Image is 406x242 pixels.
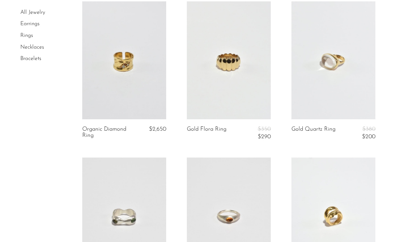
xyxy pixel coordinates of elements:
span: $350 [258,126,271,132]
a: All Jewelry [20,10,45,15]
a: Gold Flora Ring [187,126,226,140]
span: $380 [362,126,375,132]
span: $290 [258,134,271,140]
a: Gold Quartz Ring [291,126,335,140]
a: Earrings [20,21,40,27]
a: Rings [20,33,33,38]
a: Organic Diamond Ring [82,126,137,139]
span: $200 [362,134,375,140]
a: Bracelets [20,56,41,61]
span: $2,650 [149,126,166,132]
a: Necklaces [20,44,44,50]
